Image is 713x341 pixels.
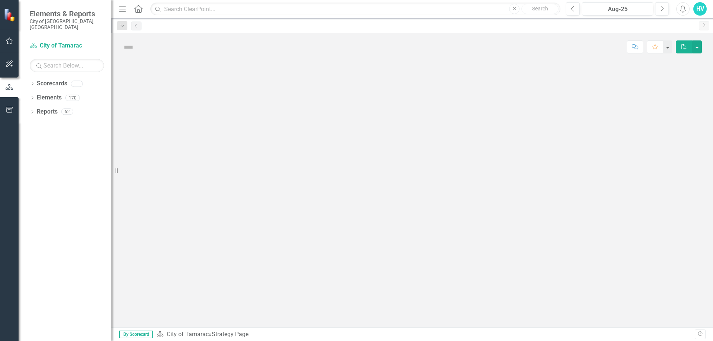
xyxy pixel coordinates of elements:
div: 62 [61,109,73,115]
img: ClearPoint Strategy [4,8,17,21]
button: Aug-25 [582,2,653,16]
small: City of [GEOGRAPHIC_DATA], [GEOGRAPHIC_DATA] [30,18,104,30]
div: 170 [65,95,80,101]
div: Aug-25 [585,5,651,14]
input: Search ClearPoint... [150,3,560,16]
a: Elements [37,94,62,102]
a: City of Tamarac [167,331,209,338]
div: » [156,330,695,339]
button: HV [693,2,707,16]
span: Search [532,6,548,12]
a: City of Tamarac [30,42,104,50]
button: Search [521,4,559,14]
input: Search Below... [30,59,104,72]
div: Strategy Page [212,331,248,338]
span: Elements & Reports [30,9,104,18]
img: Not Defined [123,41,134,53]
span: By Scorecard [119,331,153,338]
a: Scorecards [37,79,67,88]
a: Reports [37,108,58,116]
